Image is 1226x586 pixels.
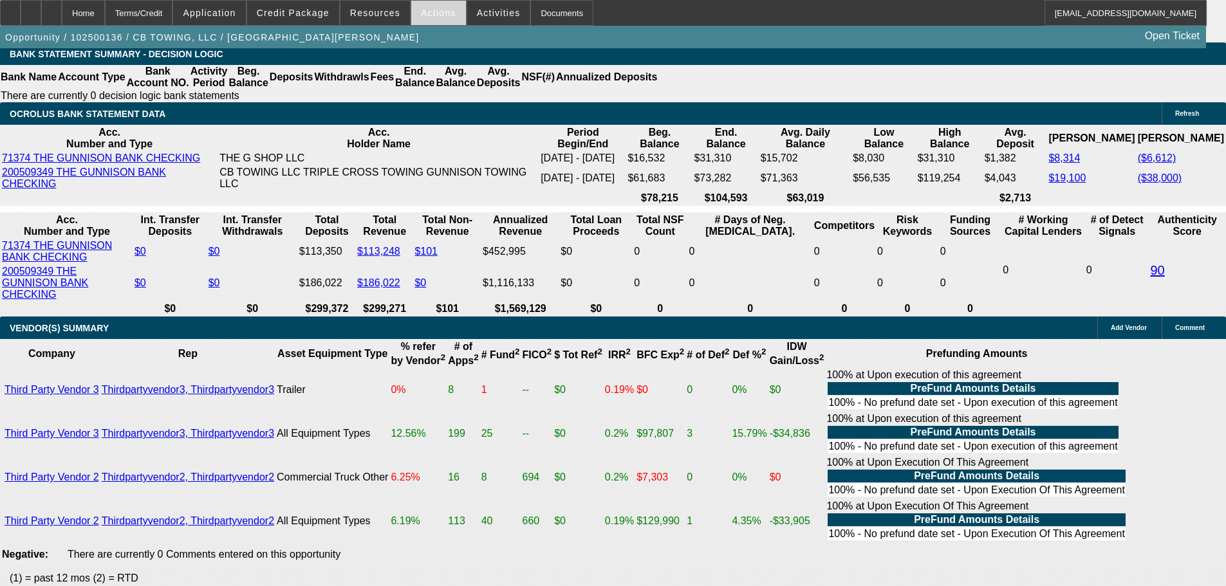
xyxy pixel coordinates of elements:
b: PreFund Amounts Details [914,514,1039,525]
b: Def % [733,349,766,360]
td: 0 [1086,239,1149,301]
th: # Days of Neg. [MEDICAL_DATA]. [688,214,812,238]
a: $0 [414,277,426,288]
div: $452,995 [483,246,558,257]
a: Thirdpartyvendor2, Thirdpartyvendor2 [102,472,274,482]
p: (1) = past 12 mos (2) = RTD [10,572,1226,584]
td: 100% - No prefund date set - Upon Execution Of This Agreement [828,484,1125,497]
td: $0 [769,369,825,411]
th: Total Non-Revenue [414,214,481,238]
th: [PERSON_NAME] [1137,126,1225,151]
td: 12.56% [390,412,446,455]
th: Funding Sources [940,214,1001,238]
th: $299,271 [357,302,413,315]
b: Company [28,348,75,359]
td: 0% [731,369,767,411]
span: Application [183,8,236,18]
th: Annualized Revenue [482,214,559,238]
div: $1,116,133 [483,277,558,289]
td: 0 [633,265,687,301]
button: Resources [340,1,410,25]
th: High Balance [917,126,983,151]
a: $0 [209,246,220,257]
td: 100% - No prefund date set - Upon execution of this agreement [828,440,1118,453]
th: $0 [134,302,207,315]
td: 1 [481,369,521,411]
span: Refresh [1175,110,1199,117]
button: Activities [467,1,530,25]
th: Authenticity Score [1149,214,1225,238]
th: 0 [633,302,687,315]
span: There are currently 0 Comments entered on this opportunity [68,549,340,560]
th: Competitors [813,214,875,238]
td: 100% - No prefund date set - Upon Execution Of This Agreement [828,527,1125,540]
sup: 2 [725,347,729,356]
b: $ Tot Ref [554,349,602,360]
span: Actions [421,8,456,18]
th: $1,569,129 [482,302,559,315]
td: 199 [447,412,479,455]
td: 0 [813,265,875,301]
th: Withdrawls [313,65,369,89]
a: 90 [1150,263,1164,277]
td: 4.35% [731,500,767,542]
td: -$33,905 [769,500,825,542]
td: 8 [481,456,521,499]
th: 0 [813,302,875,315]
td: $0 [553,412,603,455]
td: 0 [686,456,730,499]
td: Trailer [276,369,389,411]
a: $101 [414,246,438,257]
b: Negative: [2,549,48,560]
span: Bank Statement Summary - Decision Logic [10,49,223,59]
td: $113,350 [299,239,355,264]
span: VENDOR(S) SUMMARY [10,323,109,333]
td: 1 [686,500,730,542]
span: OCROLUS BANK STATEMENT DATA [10,109,165,119]
td: 3 [686,412,730,455]
sup: 2 [626,347,631,356]
b: Rep [178,348,198,359]
sup: 2 [515,347,519,356]
th: Avg. Balance [435,65,476,89]
td: $15,702 [760,152,851,165]
td: 660 [521,500,552,542]
b: # of Apps [448,341,478,366]
td: 100% - No prefund date set - Upon execution of this agreement [828,396,1118,409]
div: 100% at Upon Execution Of This Agreement [826,500,1126,542]
th: 0 [877,302,938,315]
th: $0 [208,302,297,315]
td: 0 [940,239,1001,264]
td: All Equipment Types [276,412,389,455]
div: 100% at Upon execution of this agreement [826,413,1126,454]
b: Prefunding Amounts [926,348,1028,359]
th: $0 [560,302,632,315]
td: $56,535 [852,166,915,190]
td: 0 [940,265,1001,301]
span: Activities [477,8,521,18]
th: Int. Transfer Withdrawals [208,214,297,238]
sup: 2 [441,353,445,362]
a: 71374 THE GUNNISON BANK CHECKING [2,152,200,163]
th: Total Revenue [357,214,413,238]
th: Total Deposits [299,214,355,238]
th: 0 [688,302,812,315]
td: $0 [553,500,603,542]
a: Third Party Vendor 2 [5,515,99,526]
span: Resources [350,8,400,18]
b: PreFund Amounts Details [914,470,1039,481]
td: $0 [553,369,603,411]
th: $104,593 [693,192,758,205]
td: -- [521,369,552,411]
th: $78,215 [627,192,692,205]
td: $129,990 [636,500,685,542]
td: 0 [877,239,938,264]
td: THE G SHOP LLC [219,152,539,165]
th: $101 [414,302,481,315]
th: # of Detect Signals [1086,214,1149,238]
td: 15.79% [731,412,767,455]
th: Int. Transfer Deposits [134,214,207,238]
td: $0 [560,265,632,301]
td: 0 [688,239,812,264]
td: $97,807 [636,412,685,455]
